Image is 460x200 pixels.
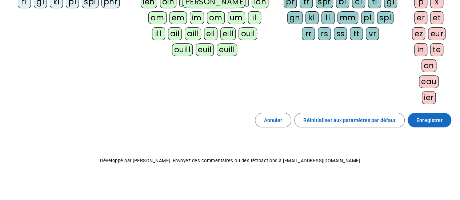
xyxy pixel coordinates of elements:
div: rr [302,27,315,40]
button: Réinitialiser aux paramètres par défaut [294,113,405,127]
div: om [207,11,225,24]
div: ier [422,91,436,104]
div: mm [337,11,358,24]
div: vr [366,27,379,40]
div: in [414,43,427,56]
div: aill [185,27,201,40]
span: Réinitialiser aux paramètres par défaut [303,116,396,125]
span: Enregistrer [416,116,443,125]
div: gn [287,11,303,24]
div: euil [196,43,214,56]
div: ez [412,27,425,40]
div: im [190,11,204,24]
div: il [248,11,261,24]
div: eil [204,27,217,40]
div: euill [217,43,237,56]
div: eur [428,27,445,40]
div: kl [305,11,319,24]
div: ouill [172,43,193,56]
div: pl [361,11,374,24]
button: Enregistrer [408,113,451,127]
div: am [148,11,167,24]
div: tt [350,27,363,40]
div: ss [334,27,347,40]
div: ouil [239,27,257,40]
div: um [228,11,245,24]
div: rs [318,27,331,40]
div: ll [321,11,335,24]
div: eau [419,75,439,88]
div: et [430,11,443,24]
div: ill [152,27,165,40]
div: eill [220,27,236,40]
p: Développé par [PERSON_NAME]. Envoyez des commentaires ou des rétroactions à [EMAIL_ADDRESS][DOMAI... [6,156,454,165]
div: er [414,11,427,24]
span: Annuler [264,116,283,125]
div: te [430,43,443,56]
div: ail [168,27,182,40]
div: spl [377,11,394,24]
div: em [169,11,187,24]
div: on [421,59,436,72]
button: Annuler [255,113,292,127]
